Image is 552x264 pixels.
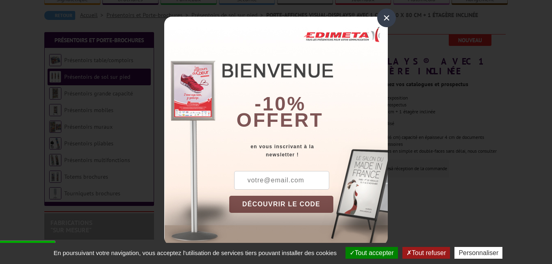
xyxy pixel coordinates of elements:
b: -10% [254,93,306,115]
button: Tout refuser [402,247,450,259]
div: × [377,9,396,27]
div: en vous inscrivant à la newsletter ! [229,143,388,159]
button: DÉCOUVRIR LE CODE [229,196,333,213]
button: Personnaliser (fenêtre modale) [454,247,502,259]
font: offert [237,109,324,131]
span: En poursuivant votre navigation, vous acceptez l'utilisation de services tiers pouvant installer ... [50,249,341,256]
input: votre@email.com [234,171,329,190]
button: Tout accepter [346,247,398,259]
